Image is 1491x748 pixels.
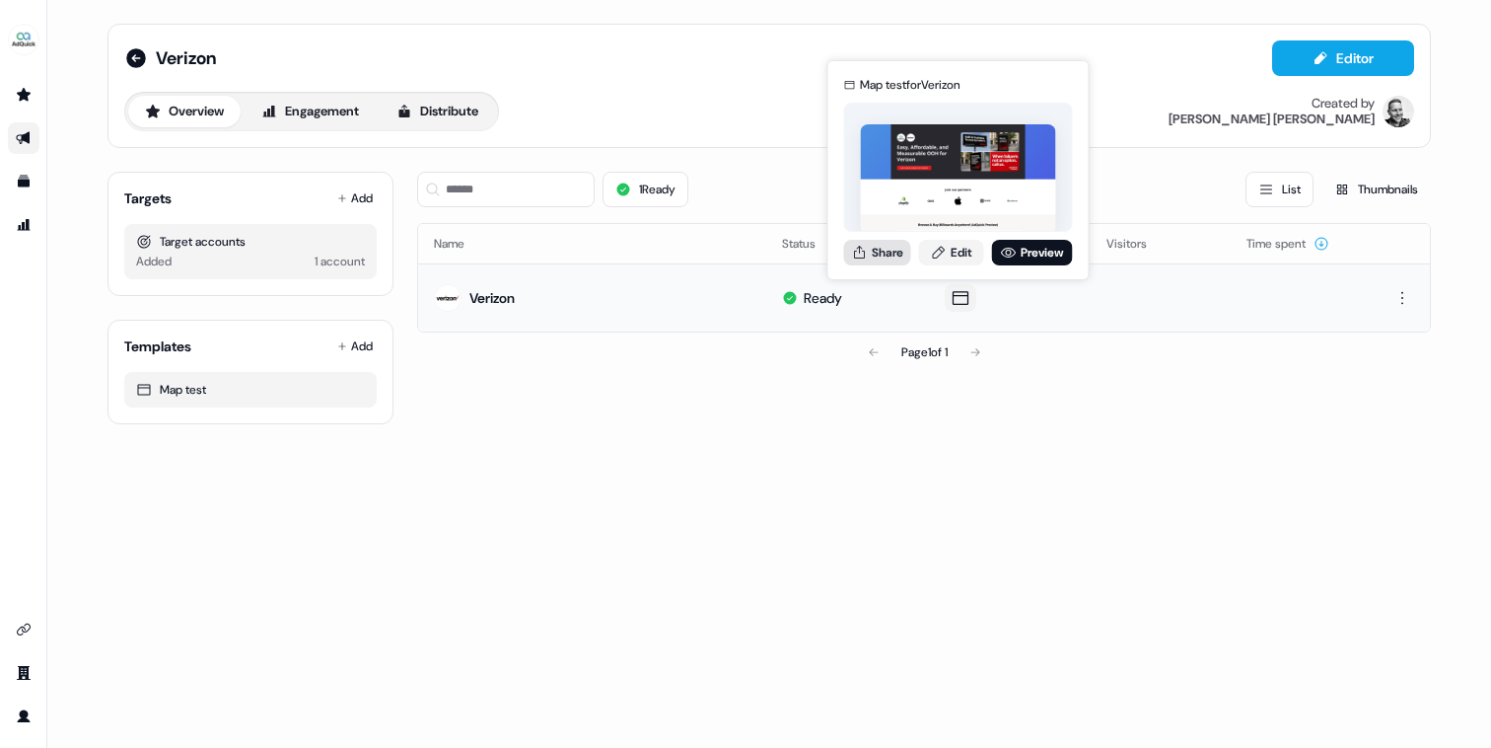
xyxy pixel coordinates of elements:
div: Added [136,252,172,271]
button: List [1245,172,1313,207]
a: Go to prospects [8,79,39,111]
button: Share [844,240,911,265]
a: Edit [919,240,984,265]
div: Templates [124,337,191,356]
button: Name [434,226,488,262]
a: Editor [1272,50,1414,71]
div: Ready [804,288,842,308]
a: Go to team [8,657,39,689]
button: Overview [128,96,241,127]
div: Map test [136,380,365,400]
a: Go to profile [8,701,39,732]
button: Visitors [1106,226,1171,262]
button: Add [333,333,377,360]
a: Preview [992,240,1073,265]
a: Go to templates [8,166,39,197]
img: Jason [1383,96,1414,127]
div: Targets [124,188,172,208]
span: Verizon [156,46,216,70]
img: asset preview [861,124,1056,234]
button: Time spent [1246,226,1329,262]
a: Go to outbound experience [8,122,39,154]
div: Page 1 of 1 [901,342,948,362]
button: Editor [1272,40,1414,76]
button: 1Ready [603,172,688,207]
a: Go to attribution [8,209,39,241]
div: Target accounts [136,232,365,252]
button: Distribute [380,96,495,127]
div: 1 account [315,252,365,271]
button: Status [782,226,839,262]
button: Engagement [245,96,376,127]
div: Verizon [469,288,515,308]
a: Go to integrations [8,614,39,645]
div: Map test for Verizon [860,75,960,95]
button: Add [333,185,377,212]
div: Created by [1312,96,1375,112]
button: Thumbnails [1321,172,1431,207]
div: [PERSON_NAME] [PERSON_NAME] [1169,112,1375,127]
